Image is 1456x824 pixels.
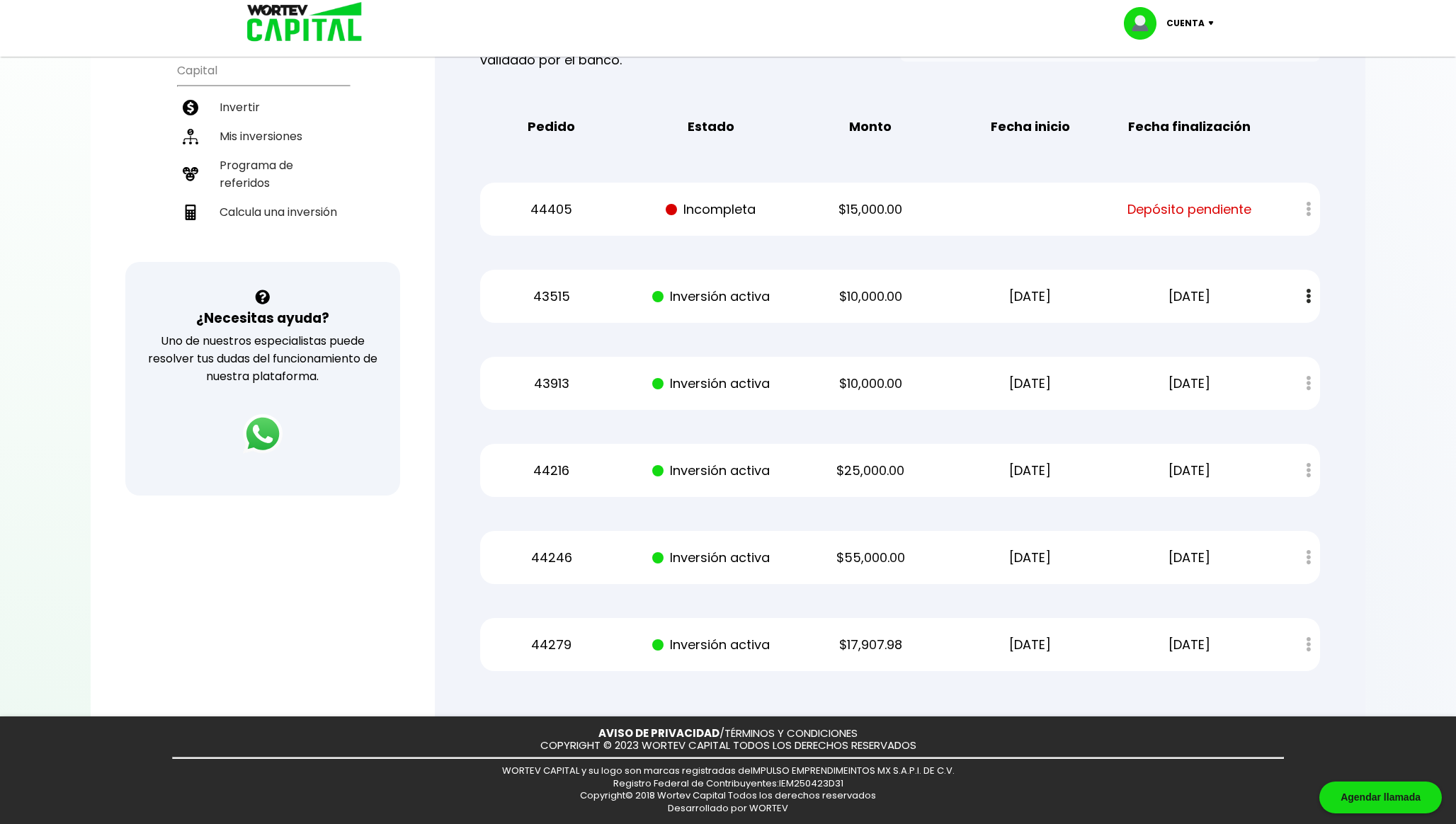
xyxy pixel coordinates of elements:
b: Fecha finalización [1128,116,1251,137]
b: Fecha inicio [991,116,1070,137]
p: [DATE] [1122,634,1257,656]
p: Inversión activa [644,634,778,656]
p: / [598,728,858,740]
p: $15,000.00 [803,199,938,220]
ul: Capital [177,55,349,262]
h3: ¿Necesitas ayuda? [196,308,329,328]
p: Uno de nuestros especialistas puede resolver tus dudas del funcionamiento de nuestra plataforma. [144,332,382,385]
p: 43913 [484,373,619,394]
b: Monto [849,116,892,137]
p: [DATE] [963,547,1098,568]
b: Pedido [528,116,575,137]
a: Invertir [177,93,349,122]
img: icon-down [1205,21,1224,25]
p: [DATE] [963,373,1098,394]
p: Incompleta [644,199,778,220]
p: [DATE] [1122,373,1257,394]
p: 43515 [484,286,619,307]
img: invertir-icon.b3b967d7.svg [183,100,198,115]
p: 44246 [484,547,619,568]
p: Cuenta [1166,13,1205,34]
p: $55,000.00 [803,547,938,568]
img: recomiendanos-icon.9b8e9327.svg [183,166,198,182]
img: inversiones-icon.6695dc30.svg [183,129,198,144]
p: $17,907.98 [803,634,938,656]
a: AVISO DE PRIVACIDAD [598,726,720,740]
a: TÉRMINOS Y CONDICIONES [724,726,858,740]
p: $25,000.00 [803,460,938,481]
img: calculadora-icon.17d418c4.svg [183,205,198,220]
p: [DATE] [1122,286,1257,307]
img: profile-image [1124,7,1166,40]
p: [DATE] [963,634,1098,656]
p: Inversión activa [644,373,778,394]
div: Agendar llamada [1319,782,1442,813]
a: Calcula una inversión [177,198,349,227]
b: Estado [688,116,734,137]
a: Mis inversiones [177,122,349,151]
p: [DATE] [1122,460,1257,481]
p: [DATE] [963,460,1098,481]
span: Depósito pendiente [1127,199,1251,220]
span: Desarrollado por WORTEV [668,801,788,815]
p: COPYRIGHT © 2023 WORTEV CAPITAL TODOS LOS DERECHOS RESERVADOS [540,740,916,752]
span: Registro Federal de Contribuyentes: IEM250423D31 [613,777,843,790]
a: Programa de referidos [177,151,349,198]
p: 44216 [484,460,619,481]
p: Inversión activa [644,286,778,307]
p: $10,000.00 [803,373,938,394]
p: 44405 [484,199,619,220]
span: WORTEV CAPITAL y su logo son marcas registradas de IMPULSO EMPRENDIMEINTOS MX S.A.P.I. DE C.V. [502,764,955,777]
img: logos_whatsapp-icon.242b2217.svg [243,414,283,454]
p: 44279 [484,634,619,656]
p: [DATE] [1122,547,1257,568]
p: Inversión activa [644,460,778,481]
p: [DATE] [963,286,1098,307]
span: Copyright© 2018 Wortev Capital Todos los derechos reservados [580,789,876,802]
p: $10,000.00 [803,286,938,307]
p: Inversión activa [644,547,778,568]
